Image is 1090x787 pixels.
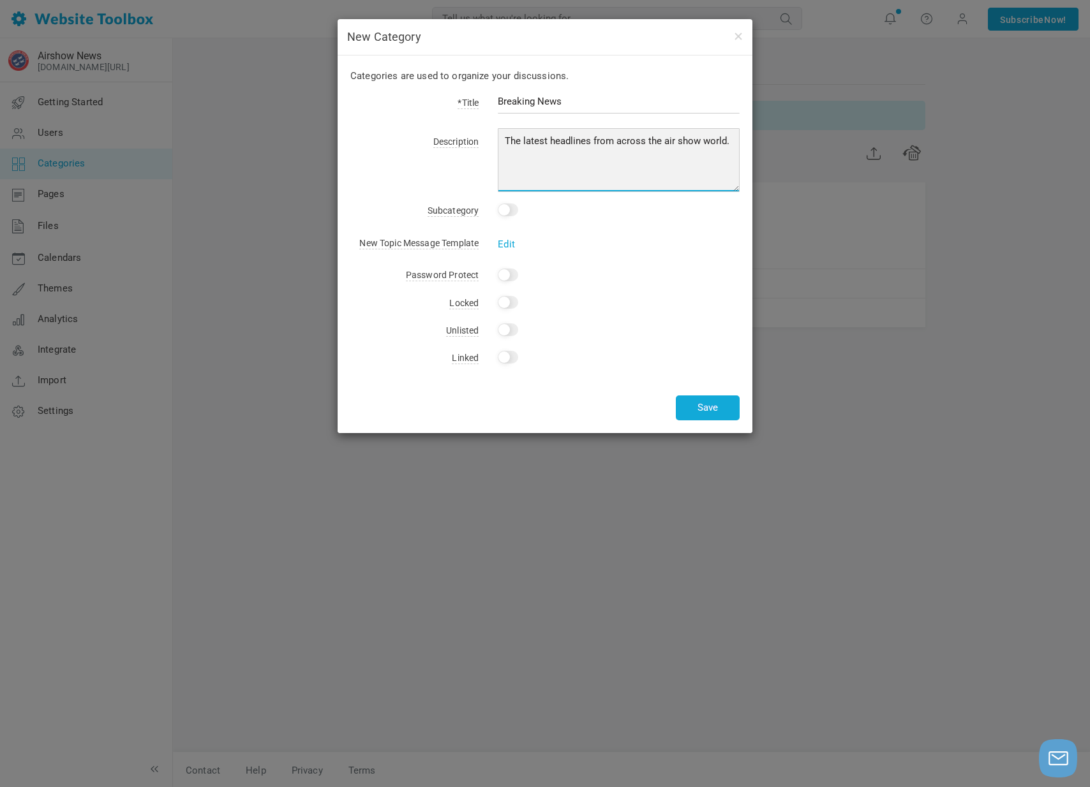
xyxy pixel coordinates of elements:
[1039,739,1077,777] button: Launch chat
[433,136,479,148] span: Description
[428,205,479,217] span: Subcategory
[359,238,479,249] span: New Topic Message Template
[446,325,479,337] span: Unlisted
[347,29,743,45] h4: New Category
[498,239,515,250] a: Edit
[452,353,479,364] span: Linked
[498,89,740,114] input: Aviation Innovations
[676,395,740,420] button: Save
[350,68,740,84] p: Categories are used to organize your discussions.
[449,298,479,309] span: Locked
[406,270,479,281] span: Password Protect
[458,98,479,109] span: *Title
